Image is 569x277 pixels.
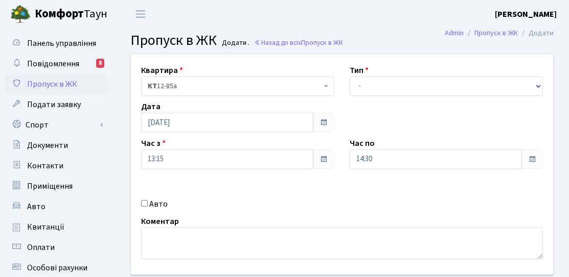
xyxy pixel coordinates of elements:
[27,38,96,49] span: Панель управління
[27,242,55,253] span: Оплати
[5,74,107,94] a: Пропуск в ЖК
[495,8,557,20] a: [PERSON_NAME]
[27,58,79,69] span: Повідомлення
[27,201,45,212] span: Авто
[130,30,217,51] span: Пропуск в ЖК
[220,39,249,47] small: Додати .
[350,137,375,149] label: Час по
[495,9,557,20] b: [PERSON_NAME]
[5,54,107,74] a: Повідомлення8
[35,6,107,23] span: Таун
[5,217,107,237] a: Квитанції
[149,198,168,210] label: Авто
[141,137,166,149] label: Час з
[27,181,73,192] span: Приміщення
[35,6,84,22] b: Комфорт
[27,79,77,90] span: Пропуск в ЖК
[474,28,518,38] a: Пропуск в ЖК
[27,262,87,273] span: Особові рахунки
[10,4,31,24] img: logo.png
[96,59,104,68] div: 8
[5,196,107,217] a: Авто
[141,215,179,228] label: Коментар
[301,38,343,47] span: Пропуск в ЖК
[518,28,554,39] li: Додати
[5,156,107,176] a: Контакти
[27,221,64,233] span: Квитанції
[5,33,107,54] a: Панель управління
[5,237,107,258] a: Оплати
[445,28,464,38] a: Admin
[5,176,107,196] a: Приміщення
[27,99,81,110] span: Подати заявку
[429,22,569,44] nav: breadcrumb
[254,38,343,47] a: Назад до всіхПропуск в ЖК
[27,140,68,151] span: Документи
[148,81,157,91] b: КТ
[5,135,107,156] a: Документи
[141,64,183,77] label: Квартира
[141,77,334,96] span: <b>КТ</b>&nbsp;&nbsp;&nbsp;&nbsp;12-85а
[350,64,369,77] label: Тип
[148,81,322,91] span: <b>КТ</b>&nbsp;&nbsp;&nbsp;&nbsp;12-85а
[128,6,153,22] button: Переключити навігацію
[141,100,161,113] label: Дата
[27,160,63,171] span: Контакти
[5,115,107,135] a: Спорт
[5,94,107,115] a: Подати заявку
